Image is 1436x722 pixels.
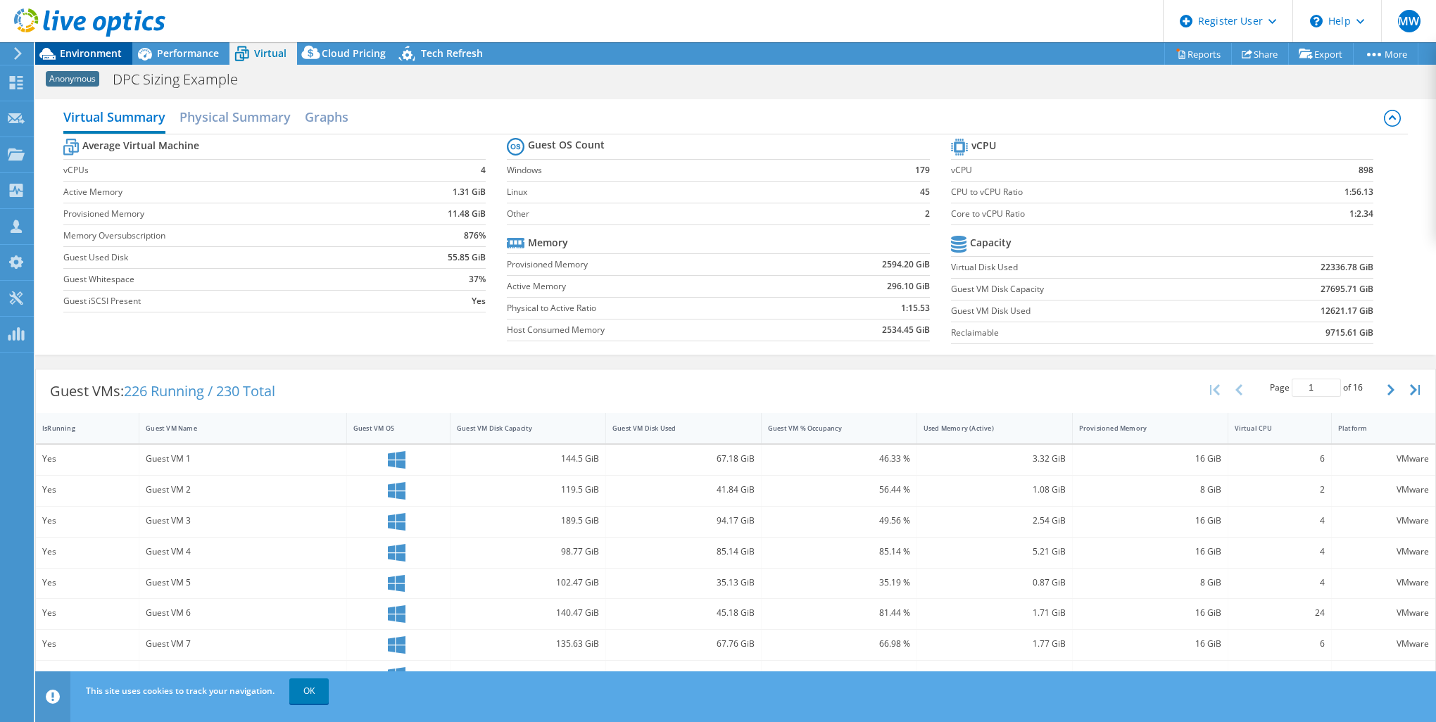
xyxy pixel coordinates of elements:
[507,279,797,293] label: Active Memory
[1349,207,1373,221] b: 1:2.34
[1079,605,1221,621] div: 16 GiB
[82,139,199,153] b: Average Virtual Machine
[882,258,930,272] b: 2594.20 GiB
[1344,185,1373,199] b: 1:56.13
[1235,424,1308,433] div: Virtual CPU
[42,513,132,528] div: Yes
[457,424,582,433] div: Guest VM Disk Capacity
[507,185,874,199] label: Linux
[289,678,329,704] a: OK
[768,482,910,498] div: 56.44 %
[46,71,99,87] span: Anonymous
[1079,513,1221,528] div: 16 GiB
[1079,482,1221,498] div: 8 GiB
[507,163,874,177] label: Windows
[254,46,286,60] span: Virtual
[1235,636,1325,652] div: 6
[768,575,910,590] div: 35.19 %
[612,575,755,590] div: 35.13 GiB
[146,605,340,621] div: Guest VM 6
[322,46,386,60] span: Cloud Pricing
[924,482,1066,498] div: 1.08 GiB
[42,575,132,590] div: Yes
[1338,605,1429,621] div: VMware
[507,301,797,315] label: Physical to Active Ratio
[146,451,340,467] div: Guest VM 1
[1079,575,1221,590] div: 8 GiB
[1235,451,1325,467] div: 6
[448,207,486,221] b: 11.48 GiB
[42,605,132,621] div: Yes
[768,636,910,652] div: 66.98 %
[1235,605,1325,621] div: 24
[146,482,340,498] div: Guest VM 2
[768,667,910,683] div: 54.53 %
[305,103,348,131] h2: Graphs
[915,163,930,177] b: 179
[925,207,930,221] b: 2
[42,544,132,559] div: Yes
[612,482,755,498] div: 41.84 GiB
[1338,636,1429,652] div: VMware
[179,103,291,131] h2: Physical Summary
[421,46,483,60] span: Tech Refresh
[1079,451,1221,467] div: 16 GiB
[1338,513,1429,528] div: VMware
[924,636,1066,652] div: 1.77 GiB
[1235,513,1325,528] div: 4
[42,424,115,433] div: IsRunning
[457,513,599,528] div: 189.5 GiB
[951,207,1263,221] label: Core to vCPU Ratio
[1353,43,1418,65] a: More
[612,636,755,652] div: 67.76 GiB
[42,636,132,652] div: Yes
[63,229,393,243] label: Memory Oversubscription
[920,185,930,199] b: 45
[971,139,996,153] b: vCPU
[768,605,910,621] div: 81.44 %
[1235,575,1325,590] div: 4
[1164,43,1232,65] a: Reports
[63,251,393,265] label: Guest Used Disk
[528,236,568,250] b: Memory
[63,207,393,221] label: Provisioned Memory
[453,185,486,199] b: 1.31 GiB
[924,513,1066,528] div: 2.54 GiB
[1270,379,1363,397] span: Page of
[768,451,910,467] div: 46.33 %
[1231,43,1289,65] a: Share
[457,575,599,590] div: 102.47 GiB
[353,424,427,433] div: Guest VM OS
[146,575,340,590] div: Guest VM 5
[42,482,132,498] div: Yes
[1079,636,1221,652] div: 16 GiB
[1338,482,1429,498] div: VMware
[887,279,930,293] b: 296.10 GiB
[1338,424,1412,433] div: Platform
[1359,163,1373,177] b: 898
[951,282,1228,296] label: Guest VM Disk Capacity
[951,185,1263,199] label: CPU to vCPU Ratio
[60,46,122,60] span: Environment
[1235,667,1325,683] div: 2
[612,667,755,683] div: 43.62 GiB
[1292,379,1341,397] input: jump to page
[768,544,910,559] div: 85.14 %
[924,451,1066,467] div: 3.32 GiB
[924,575,1066,590] div: 0.87 GiB
[146,513,340,528] div: Guest VM 3
[1079,424,1204,433] div: Provisioned Memory
[448,251,486,265] b: 55.85 GiB
[1321,304,1373,318] b: 12621.17 GiB
[1288,43,1354,65] a: Export
[63,103,165,134] h2: Virtual Summary
[146,424,323,433] div: Guest VM Name
[1235,544,1325,559] div: 4
[63,272,393,286] label: Guest Whitespace
[464,229,486,243] b: 876%
[481,163,486,177] b: 4
[612,451,755,467] div: 67.18 GiB
[472,294,486,308] b: Yes
[768,424,893,433] div: Guest VM % Occupancy
[612,513,755,528] div: 94.17 GiB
